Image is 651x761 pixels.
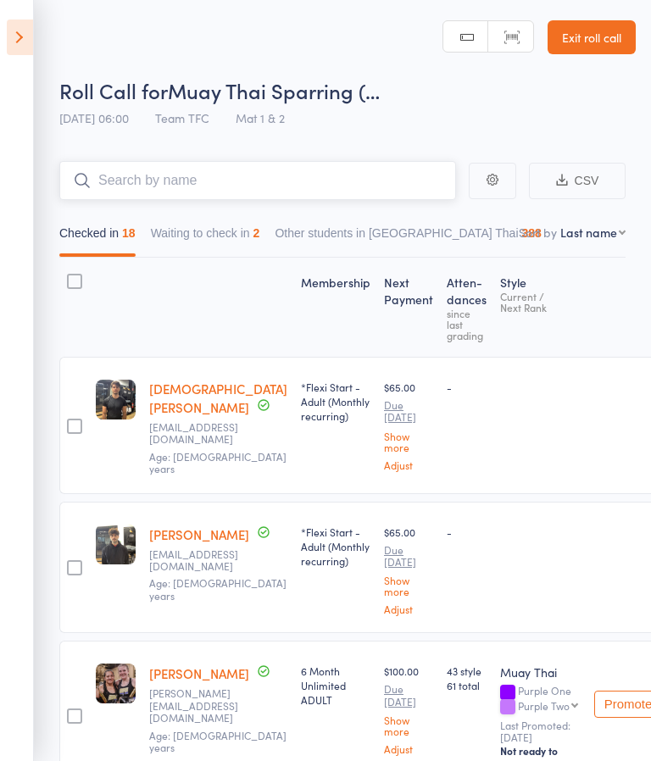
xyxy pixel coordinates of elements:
img: image1750981919.png [96,525,136,564]
img: image1750752741.png [96,380,136,419]
div: since last grading [447,308,487,341]
small: Due [DATE] [384,544,433,569]
div: Style [493,265,587,349]
div: 6 Month Unlimited ADULT [301,664,370,707]
a: Exit roll call [548,20,636,54]
a: Adjust [384,459,433,470]
span: Age: [DEMOGRAPHIC_DATA] years [149,449,287,475]
small: Last Promoted: [DATE] [500,719,581,744]
div: Purple Two [518,700,570,711]
small: Quinn.louise02@gmail.com [149,687,259,724]
img: image1748242595.png [96,664,136,703]
small: Due [DATE] [384,399,433,424]
span: Mat 1 & 2 [236,109,285,126]
label: Sort by [519,224,557,241]
div: 2 [253,226,260,240]
div: *Flexi Start - Adult (Monthly recurring) [301,525,370,568]
div: Last name [560,224,617,241]
button: Other students in [GEOGRAPHIC_DATA] Thai388 [275,218,541,257]
div: Purple One [500,685,581,714]
div: Muay Thai [500,664,581,680]
a: Adjust [384,743,433,754]
small: damianbotha123@gmail.com [149,548,259,573]
a: Show more [384,430,433,453]
span: Roll Call for [59,76,168,104]
div: Next Payment [377,265,440,349]
div: - [447,525,487,539]
button: Checked in18 [59,218,136,257]
span: 43 style [447,664,487,678]
a: Show more [384,714,433,736]
div: Current / Next Rank [500,291,581,313]
a: Show more [384,575,433,597]
div: 18 [122,226,136,240]
div: $65.00 [384,525,433,615]
a: [PERSON_NAME] [149,525,249,543]
div: $65.00 [384,380,433,470]
div: $100.00 [384,664,433,754]
span: [DATE] 06:00 [59,109,129,126]
div: *Flexi Start - Adult (Monthly recurring) [301,380,370,423]
span: Muay Thai Sparring (… [168,76,380,104]
div: Membership [294,265,377,349]
a: [PERSON_NAME] [149,664,249,682]
small: Due [DATE] [384,683,433,708]
button: CSV [529,163,626,199]
a: [DEMOGRAPHIC_DATA][PERSON_NAME] [149,380,287,416]
input: Search by name [59,161,456,200]
small: matthewbotha234@gmail.com [149,421,259,446]
button: Waiting to check in2 [151,218,260,257]
div: - [447,380,487,394]
span: Age: [DEMOGRAPHIC_DATA] years [149,575,287,602]
span: 61 total [447,678,487,692]
span: Age: [DEMOGRAPHIC_DATA] years [149,728,287,754]
div: Atten­dances [440,265,493,349]
a: Adjust [384,603,433,614]
span: Team TFC [155,109,209,126]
